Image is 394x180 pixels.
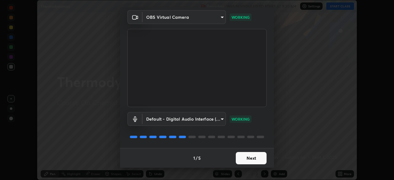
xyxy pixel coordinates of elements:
h4: / [196,155,198,161]
h4: 5 [198,155,201,161]
div: OBS Virtual Camera [143,112,226,126]
p: WORKING [231,14,250,20]
p: WORKING [231,116,250,122]
div: OBS Virtual Camera [143,10,226,24]
button: Next [236,152,267,164]
h4: 1 [193,155,195,161]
